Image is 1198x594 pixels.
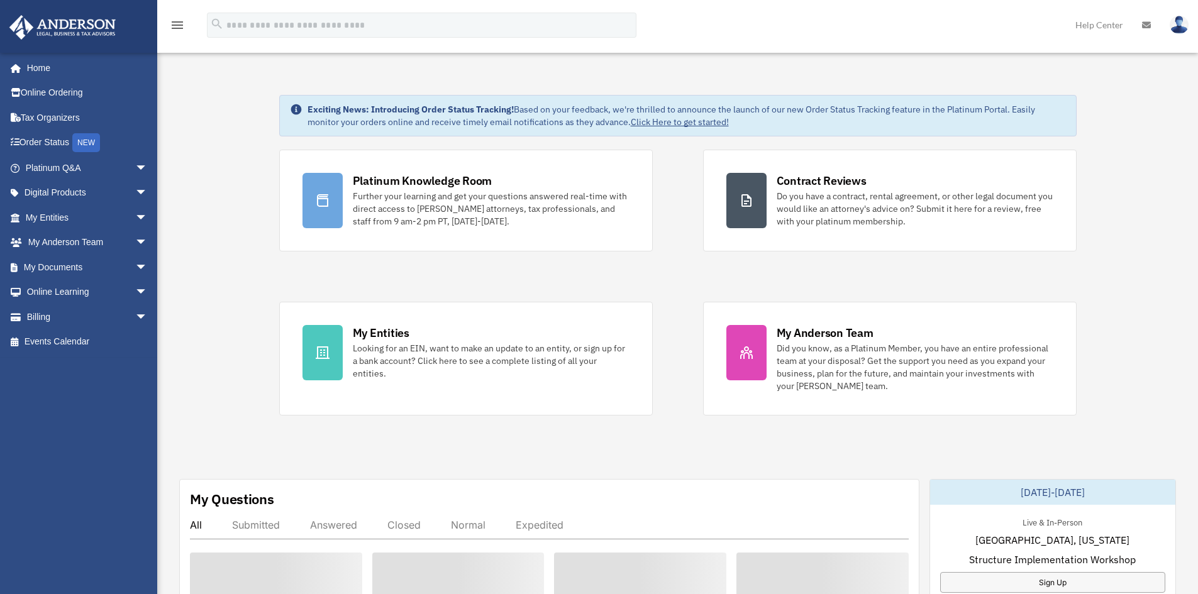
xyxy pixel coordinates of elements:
[135,304,160,330] span: arrow_drop_down
[703,302,1077,415] a: My Anderson Team Did you know, as a Platinum Member, you have an entire professional team at your...
[387,519,421,531] div: Closed
[1012,515,1092,528] div: Live & In-Person
[135,205,160,231] span: arrow_drop_down
[777,190,1053,228] div: Do you have a contract, rental agreement, or other legal document you would like an attorney's ad...
[631,116,729,128] a: Click Here to get started!
[353,190,630,228] div: Further your learning and get your questions answered real-time with direct access to [PERSON_NAM...
[170,22,185,33] a: menu
[6,15,119,40] img: Anderson Advisors Platinum Portal
[9,55,160,80] a: Home
[135,230,160,256] span: arrow_drop_down
[353,325,409,341] div: My Entities
[777,325,874,341] div: My Anderson Team
[969,552,1136,567] span: Structure Implementation Workshop
[279,150,653,251] a: Platinum Knowledge Room Further your learning and get your questions answered real-time with dire...
[190,490,274,509] div: My Questions
[308,104,514,115] strong: Exciting News: Introducing Order Status Tracking!
[975,532,1129,547] span: [GEOGRAPHIC_DATA], [US_STATE]
[9,255,167,280] a: My Documentsarrow_drop_down
[135,280,160,305] span: arrow_drop_down
[190,519,202,531] div: All
[9,230,167,255] a: My Anderson Teamarrow_drop_down
[9,304,167,329] a: Billingarrow_drop_down
[72,133,100,152] div: NEW
[170,18,185,33] i: menu
[353,342,630,380] div: Looking for an EIN, want to make an update to an entity, or sign up for a bank account? Click her...
[9,105,167,130] a: Tax Organizers
[777,173,867,189] div: Contract Reviews
[777,342,1053,392] div: Did you know, as a Platinum Member, you have an entire professional team at your disposal? Get th...
[9,329,167,355] a: Events Calendar
[353,173,492,189] div: Platinum Knowledge Room
[516,519,563,531] div: Expedited
[451,519,485,531] div: Normal
[9,80,167,106] a: Online Ordering
[279,302,653,415] a: My Entities Looking for an EIN, want to make an update to an entity, or sign up for a bank accoun...
[940,572,1165,593] a: Sign Up
[9,155,167,180] a: Platinum Q&Aarrow_drop_down
[9,205,167,230] a: My Entitiesarrow_drop_down
[9,180,167,206] a: Digital Productsarrow_drop_down
[310,519,357,531] div: Answered
[703,150,1077,251] a: Contract Reviews Do you have a contract, rental agreement, or other legal document you would like...
[9,280,167,305] a: Online Learningarrow_drop_down
[930,480,1175,505] div: [DATE]-[DATE]
[135,180,160,206] span: arrow_drop_down
[210,17,224,31] i: search
[1170,16,1189,34] img: User Pic
[9,130,167,156] a: Order StatusNEW
[135,155,160,181] span: arrow_drop_down
[135,255,160,280] span: arrow_drop_down
[308,103,1066,128] div: Based on your feedback, we're thrilled to announce the launch of our new Order Status Tracking fe...
[232,519,280,531] div: Submitted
